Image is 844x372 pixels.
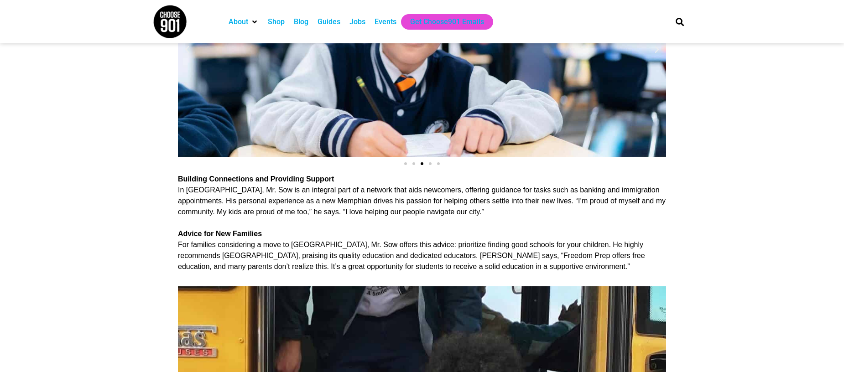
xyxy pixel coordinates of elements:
b: Advice for New Families [178,230,262,238]
span: Go to slide 1 [404,162,407,165]
a: Shop [268,16,285,27]
span: In [GEOGRAPHIC_DATA], Mr. Sow is an integral part of a network that aids newcomers, offering guid... [178,186,667,216]
div: About [224,14,263,30]
a: Guides [318,16,340,27]
span: Go to slide 5 [437,162,440,165]
a: About [229,16,248,27]
div: Previous slide [182,45,192,54]
a: Blog [294,16,308,27]
b: Building Connections and Providing Support [178,175,334,183]
span: Go to slide 2 [412,162,415,165]
div: Next slide [652,45,662,54]
span: Go to slide 4 [429,162,432,165]
div: Search [672,14,688,29]
a: Get Choose901 Emails [410,16,484,27]
span: Go to slide 3 [421,162,423,165]
a: Events [375,16,396,27]
a: Jobs [349,16,365,27]
nav: Main nav [224,14,660,30]
span: For families considering a move to [GEOGRAPHIC_DATA], Mr. Sow offers this advice: prioritize find... [178,230,647,270]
